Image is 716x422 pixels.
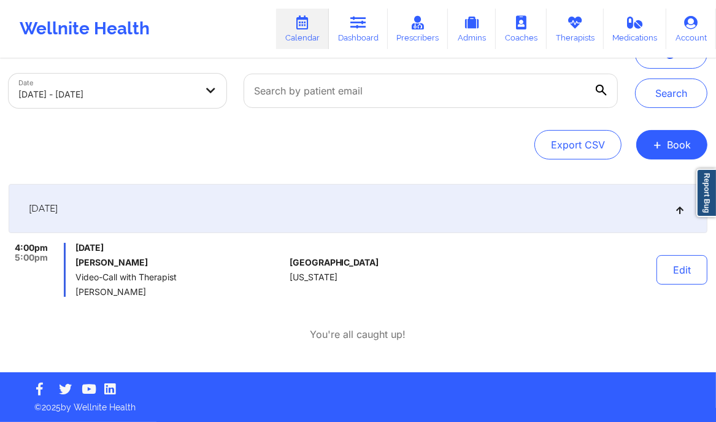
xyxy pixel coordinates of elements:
p: You're all caught up! [310,328,406,342]
span: 5:00pm [15,253,48,263]
button: Edit [656,255,707,285]
button: Search [635,79,707,108]
a: Medications [604,9,667,49]
a: Dashboard [329,9,388,49]
span: [DATE] [75,243,285,253]
a: Coaches [496,9,547,49]
a: Account [666,9,716,49]
button: +Book [636,130,707,159]
span: [US_STATE] [290,272,337,282]
a: Admins [448,9,496,49]
a: Therapists [547,9,604,49]
span: 4:00pm [15,243,48,253]
span: [PERSON_NAME] [75,287,285,297]
a: Report Bug [696,169,716,217]
span: Video-Call with Therapist [75,272,285,282]
span: [DATE] [29,202,58,215]
a: Prescribers [388,9,448,49]
p: © 2025 by Wellnite Health [26,393,690,413]
button: Export CSV [534,130,622,159]
span: [GEOGRAPHIC_DATA] [290,258,379,267]
span: + [653,141,662,148]
a: Calendar [276,9,329,49]
input: Search by patient email [244,74,618,108]
h6: [PERSON_NAME] [75,258,285,267]
div: [DATE] - [DATE] [18,81,196,108]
